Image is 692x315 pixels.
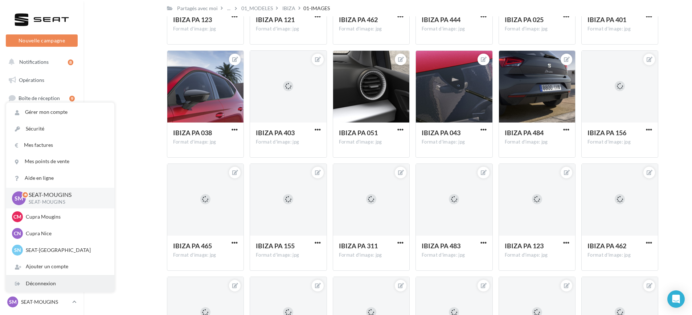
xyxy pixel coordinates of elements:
div: Format d'image: jpg [422,139,486,145]
span: IBIZA PA 025 [505,16,544,24]
div: ... [226,3,232,13]
div: Format d'image: jpg [587,252,652,258]
span: IBIZA PA 051 [339,129,378,137]
div: Format d'image: jpg [256,252,320,258]
span: IBIZA PA 121 [256,16,295,24]
span: IBIZA PA 444 [422,16,460,24]
div: Format d'image: jpg [256,26,320,32]
span: IBIZA PA 123 [173,16,212,24]
span: IBIZA PA 483 [422,242,460,250]
p: SEAT-MOUGINS [29,191,103,199]
a: Sécurité [6,121,114,137]
span: IBIZA PA 155 [256,242,295,250]
button: Notifications 8 [4,54,76,70]
div: Format d'image: jpg [256,139,320,145]
span: IBIZA PA 403 [256,129,295,137]
div: Format d'image: jpg [587,139,652,145]
div: Format d'image: jpg [173,139,238,145]
span: Opérations [19,77,44,83]
div: 8 [68,59,73,65]
span: Notifications [19,59,49,65]
a: Campagnes DataOnDemand [4,223,79,245]
p: SEAT-MOUGINS [29,199,103,206]
span: IBIZA PA 038 [173,129,212,137]
a: Campagnes [4,127,79,142]
div: Format d'image: jpg [339,139,404,145]
a: Médiathèque [4,163,79,178]
div: 01-IMAGES [303,5,330,12]
span: CM [13,213,21,220]
div: Format d'image: jpg [422,252,486,258]
p: SEAT-MOUGINS [21,298,69,306]
div: IBIZA [282,5,295,12]
a: Gérer mon compte [6,104,114,120]
div: Format d'image: jpg [505,26,569,32]
a: Boîte de réception9 [4,90,79,106]
span: SM [15,194,23,202]
span: IBIZA PA 462 [587,242,626,250]
a: Contacts [4,145,79,160]
a: Aide en ligne [6,170,114,186]
span: SN [14,246,21,254]
a: Mes factures [6,137,114,153]
div: Format d'image: jpg [505,139,569,145]
p: SEAT-[GEOGRAPHIC_DATA] [26,246,106,254]
a: Calendrier [4,181,79,196]
span: IBIZA PA 484 [505,129,544,137]
a: SM SEAT-MOUGINS [6,295,78,309]
p: Cupra Nice [26,230,106,237]
div: Format d'image: jpg [339,26,404,32]
span: IBIZA PA 123 [505,242,544,250]
div: Partagés avec moi [177,5,218,12]
span: IBIZA PA 156 [587,129,626,137]
div: Ajouter un compte [6,258,114,275]
span: IBIZA PA 465 [173,242,212,250]
span: IBIZA PA 311 [339,242,378,250]
span: Boîte de réception [19,95,60,101]
p: Cupra Mougins [26,213,106,220]
div: Format d'image: jpg [339,252,404,258]
span: SM [9,298,17,306]
span: CN [14,230,21,237]
a: Opérations [4,72,79,88]
div: Déconnexion [6,275,114,292]
a: Mes points de vente [6,153,114,170]
div: 01_MODELES [241,5,273,12]
span: IBIZA PA 401 [587,16,626,24]
span: IBIZA PA 043 [422,129,460,137]
div: Format d'image: jpg [173,252,238,258]
div: 9 [69,96,75,101]
div: Open Intercom Messenger [667,290,685,308]
div: Format d'image: jpg [587,26,652,32]
button: Nouvelle campagne [6,34,78,47]
span: IBIZA PA 462 [339,16,378,24]
a: Visibilité en ligne [4,109,79,124]
div: Format d'image: jpg [173,26,238,32]
div: Format d'image: jpg [505,252,569,258]
div: Format d'image: jpg [422,26,486,32]
a: PLV et print personnalisable [4,199,79,220]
